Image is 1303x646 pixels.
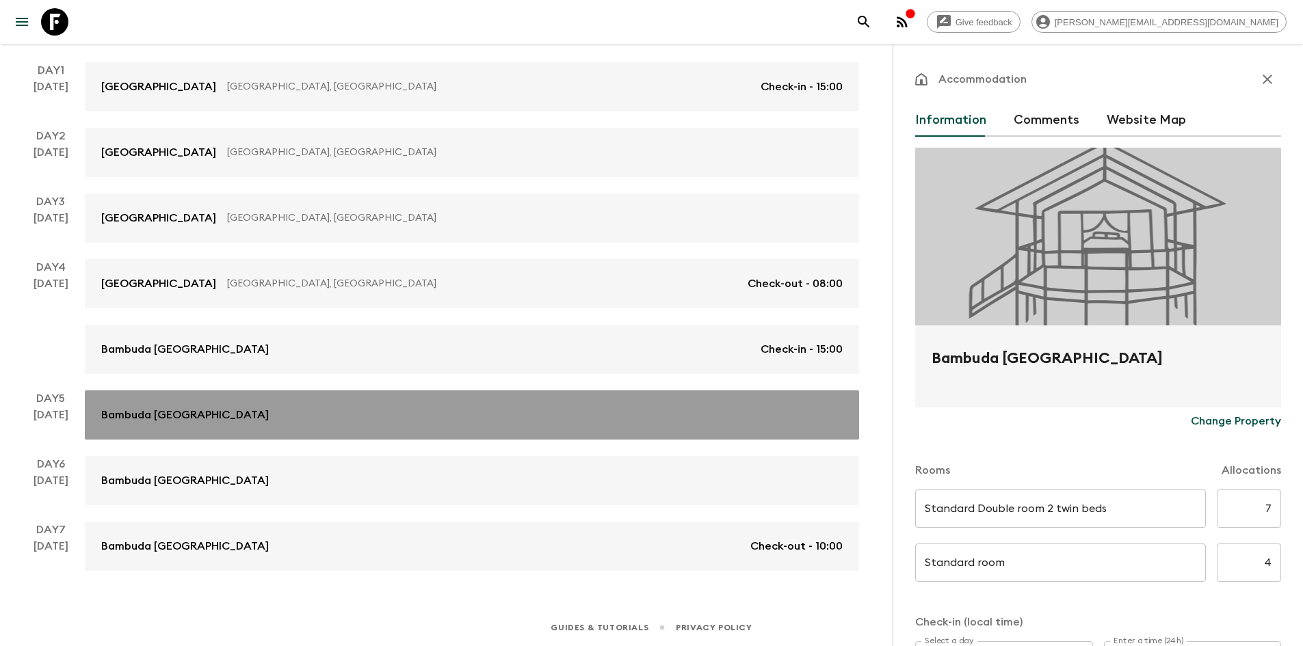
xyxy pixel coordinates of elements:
a: [GEOGRAPHIC_DATA][GEOGRAPHIC_DATA], [GEOGRAPHIC_DATA] [85,128,859,177]
p: Accommodation [938,71,1027,88]
p: Check-in (local time) [915,614,1281,630]
a: Give feedback [927,11,1021,33]
p: Check-out - 08:00 [748,275,843,292]
div: [DATE] [34,275,68,374]
div: [DATE] [34,210,68,243]
p: [GEOGRAPHIC_DATA] [101,210,216,226]
p: [GEOGRAPHIC_DATA] [101,275,216,292]
p: Day 2 [16,128,85,144]
div: [DATE] [34,144,68,177]
p: [GEOGRAPHIC_DATA] [101,144,216,161]
button: Information [915,104,986,137]
p: Day 7 [16,522,85,538]
span: Give feedback [948,17,1020,27]
p: Rooms [915,462,950,479]
p: [GEOGRAPHIC_DATA] [101,79,216,95]
p: [GEOGRAPHIC_DATA], [GEOGRAPHIC_DATA] [227,277,737,291]
button: menu [8,8,36,36]
p: [GEOGRAPHIC_DATA], [GEOGRAPHIC_DATA] [227,146,832,159]
h2: Bambuda [GEOGRAPHIC_DATA] [932,347,1265,391]
div: [DATE] [34,538,68,571]
p: Bambuda [GEOGRAPHIC_DATA] [101,538,269,554]
p: [GEOGRAPHIC_DATA], [GEOGRAPHIC_DATA] [227,80,750,94]
p: Day 5 [16,390,85,407]
p: Day 3 [16,193,85,210]
a: Bambuda [GEOGRAPHIC_DATA] [85,456,859,505]
div: [DATE] [34,79,68,111]
input: eg. Double superior treehouse [915,543,1206,582]
span: [PERSON_NAME][EMAIL_ADDRESS][DOMAIN_NAME] [1047,17,1286,27]
button: Change Property [1191,407,1281,435]
input: eg. Tent on a jeep [915,489,1206,528]
a: Privacy Policy [676,620,752,635]
a: [GEOGRAPHIC_DATA][GEOGRAPHIC_DATA], [GEOGRAPHIC_DATA] [85,193,859,243]
a: Bambuda [GEOGRAPHIC_DATA]Check-out - 10:00 [85,522,859,571]
a: Guides & Tutorials [551,620,648,635]
p: Allocations [1222,462,1281,479]
div: [DATE] [34,472,68,505]
div: Photo of Bambuda Bocas Town [915,148,1281,325]
a: Bambuda [GEOGRAPHIC_DATA] [85,390,859,440]
div: [DATE] [34,407,68,440]
p: Change Property [1191,413,1281,429]
p: Check-in - 15:00 [761,341,843,358]
a: Bambuda [GEOGRAPHIC_DATA]Check-in - 15:00 [85,325,859,374]
p: Bambuda [GEOGRAPHIC_DATA] [101,472,269,489]
div: [PERSON_NAME][EMAIL_ADDRESS][DOMAIN_NAME] [1031,11,1287,33]
p: Check-in - 15:00 [761,79,843,95]
p: [GEOGRAPHIC_DATA], [GEOGRAPHIC_DATA] [227,211,832,225]
button: Website Map [1107,104,1186,137]
p: Day 6 [16,456,85,472]
button: search adventures [850,8,878,36]
p: Day 1 [16,62,85,79]
p: Check-out - 10:00 [750,538,843,554]
a: [GEOGRAPHIC_DATA][GEOGRAPHIC_DATA], [GEOGRAPHIC_DATA]Check-in - 15:00 [85,62,859,111]
p: Day 4 [16,259,85,275]
p: Bambuda [GEOGRAPHIC_DATA] [101,341,269,358]
a: [GEOGRAPHIC_DATA][GEOGRAPHIC_DATA], [GEOGRAPHIC_DATA]Check-out - 08:00 [85,259,859,308]
button: Comments [1014,104,1079,137]
p: Bambuda [GEOGRAPHIC_DATA] [101,407,269,423]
